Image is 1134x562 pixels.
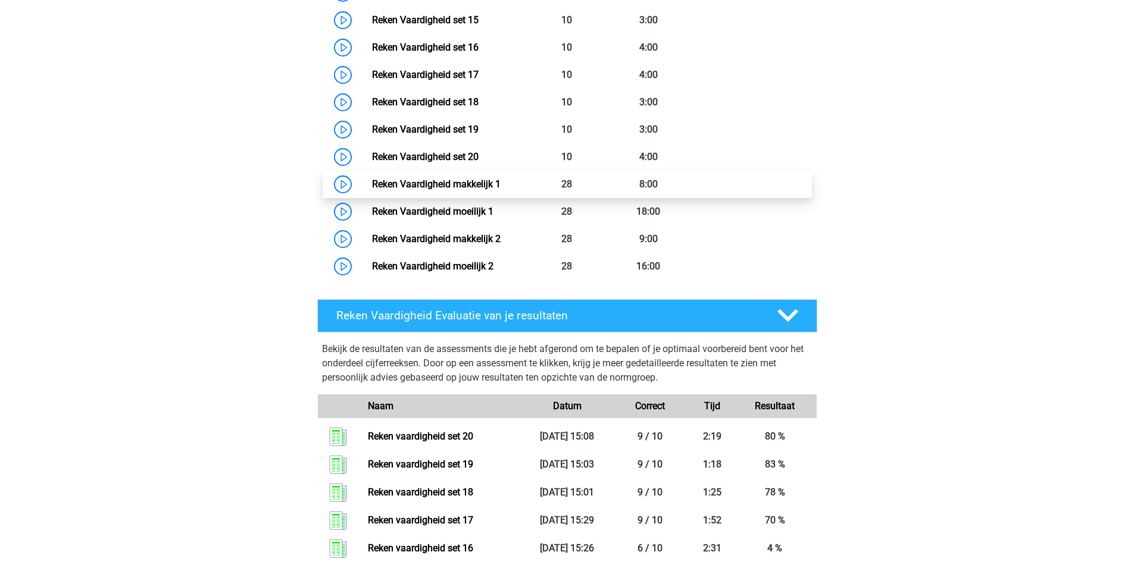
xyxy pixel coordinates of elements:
[372,151,479,162] a: Reken Vaardigheid set 20
[368,459,473,470] a: Reken vaardigheid set 19
[313,299,822,332] a: Reken Vaardigheid Evaluatie van je resultaten
[372,124,479,135] a: Reken Vaardigheid set 19
[526,399,609,413] div: Datum
[372,233,501,244] a: Reken Vaardigheid makkelijk 2
[372,178,501,190] a: Reken Vaardigheid makkelijk 1
[336,309,758,322] h4: Reken Vaardigheid Evaluatie van je resultaten
[368,486,473,498] a: Reken vaardigheid set 18
[733,399,817,413] div: Resultaat
[322,342,813,385] p: Bekijk de resultaten van de assessments die je hebt afgerond om te bepalen of je optimaal voorber...
[372,206,493,217] a: Reken Vaardigheid moeilijk 1
[359,399,525,413] div: Naam
[372,260,493,272] a: Reken Vaardigheid moeilijk 2
[368,542,473,554] a: Reken vaardigheid set 16
[368,431,473,442] a: Reken vaardigheid set 20
[372,42,479,53] a: Reken Vaardigheid set 16
[372,14,479,26] a: Reken Vaardigheid set 15
[692,399,733,413] div: Tijd
[372,69,479,80] a: Reken Vaardigheid set 17
[608,399,692,413] div: Correct
[372,96,479,108] a: Reken Vaardigheid set 18
[368,514,473,526] a: Reken vaardigheid set 17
